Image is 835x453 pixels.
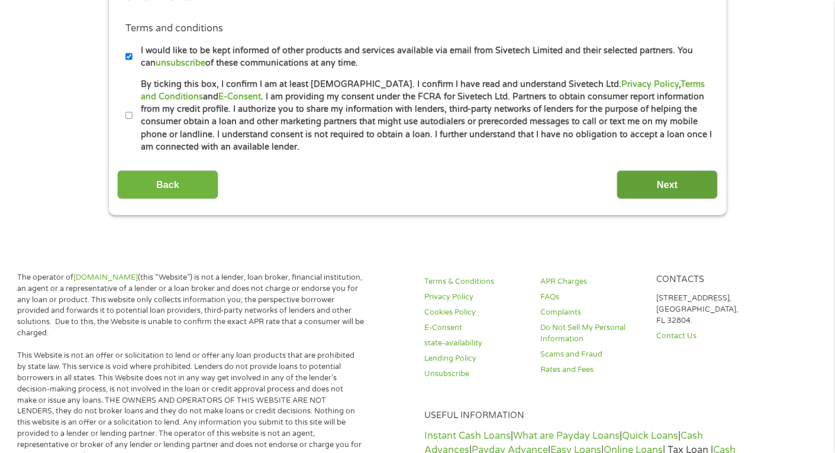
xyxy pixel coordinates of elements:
a: Do Not Sell My Personal Information [540,322,641,345]
a: Contact Us [656,331,757,342]
a: Quick Loans [623,430,679,442]
a: Lending Policy [425,353,526,364]
a: Scams and Fraud [540,349,641,360]
a: Terms & Conditions [425,276,526,287]
a: [DOMAIN_NAME] [73,273,138,282]
a: What are Payday Loans [514,430,620,442]
p: [STREET_ADDRESS], [GEOGRAPHIC_DATA], FL 32804. [656,293,757,326]
a: Privacy Policy [621,79,679,89]
h4: Contacts [656,274,757,286]
a: Cookies Policy [425,307,526,318]
a: Privacy Policy [425,292,526,303]
a: state-availability [425,338,526,349]
p: The operator of (this “Website”) is not a lender, loan broker, financial institution, an agent or... [17,272,365,339]
a: E-Consent [218,92,261,102]
a: E-Consent [425,322,526,334]
input: Next [617,170,718,199]
a: FAQs [540,292,641,303]
a: Complaints [540,307,641,318]
label: By ticking this box, I confirm I am at least [DEMOGRAPHIC_DATA]. I confirm I have read and unders... [133,78,713,154]
h4: Useful Information [425,410,757,422]
a: Rates and Fees [540,364,641,376]
a: Instant Cash Loans [425,430,511,442]
input: Back [117,170,218,199]
a: APR Charges [540,276,641,287]
label: Terms and conditions [125,22,223,35]
a: Terms and Conditions [141,79,705,102]
label: I would like to be kept informed of other products and services available via email from Sivetech... [133,44,713,70]
a: Unsubscribe [425,368,526,380]
a: unsubscribe [156,58,205,68]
